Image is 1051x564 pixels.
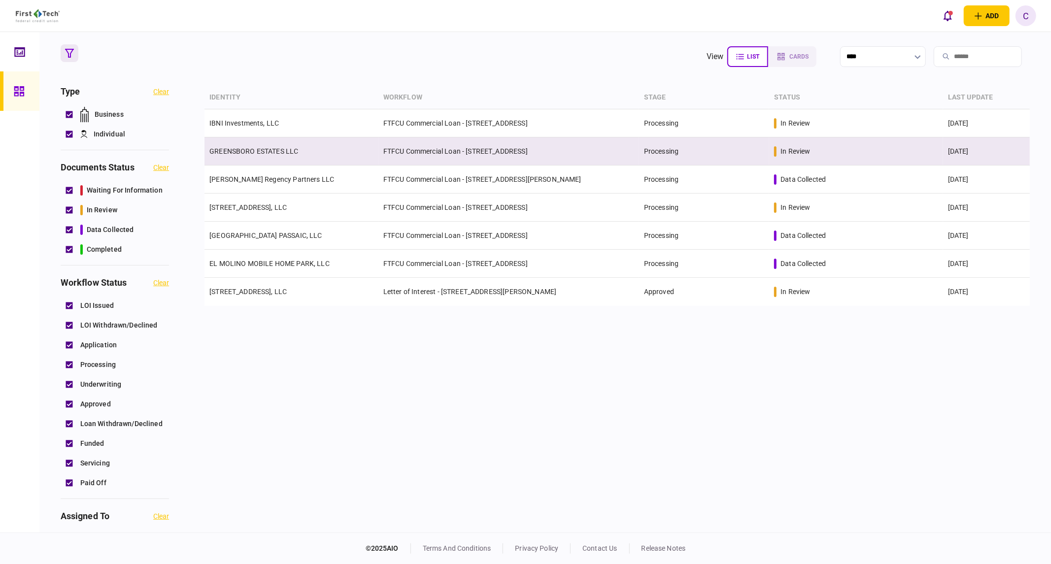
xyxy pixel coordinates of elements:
td: [DATE] [943,278,1030,306]
span: Individual [94,129,125,139]
div: in review [780,287,810,297]
a: [STREET_ADDRESS], LLC [209,203,287,211]
span: Paid Off [80,478,106,488]
td: FTFCU Commercial Loan - [STREET_ADDRESS] [378,137,639,166]
span: in review [87,205,117,215]
div: in review [780,146,810,156]
span: Business [95,109,124,120]
th: identity [204,86,378,109]
span: list [747,53,759,60]
span: Processing [80,360,116,370]
td: FTFCU Commercial Loan - [STREET_ADDRESS][PERSON_NAME] [378,166,639,194]
td: [DATE] [943,250,1030,278]
td: FTFCU Commercial Loan - [STREET_ADDRESS] [378,250,639,278]
td: FTFCU Commercial Loan - [STREET_ADDRESS] [378,109,639,137]
td: Letter of Interest - [STREET_ADDRESS][PERSON_NAME] [378,278,639,306]
button: clear [153,512,169,520]
a: [STREET_ADDRESS], LLC [209,288,287,296]
div: in review [780,118,810,128]
a: privacy policy [515,544,558,552]
td: FTFCU Commercial Loan - [STREET_ADDRESS] [378,194,639,222]
h3: assigned to [61,512,109,521]
h3: workflow status [61,278,127,287]
button: open notifications list [937,5,958,26]
td: Processing [639,166,769,194]
img: client company logo [16,9,60,22]
td: Processing [639,109,769,137]
div: data collected [780,174,826,184]
td: FTFCU Commercial Loan - [STREET_ADDRESS] [378,222,639,250]
a: [GEOGRAPHIC_DATA] PASSAIC, LLC [209,232,322,239]
th: workflow [378,86,639,109]
span: LOI Issued [80,300,114,311]
span: Underwriting [80,379,122,390]
th: status [769,86,943,109]
div: in review [780,202,810,212]
a: EL MOLINO MOBILE HOME PARK, LLC [209,260,330,267]
a: release notes [642,544,686,552]
span: LOI Withdrawn/Declined [80,320,158,331]
span: Servicing [80,458,110,468]
h3: Type [61,87,80,96]
span: Loan Withdrawn/Declined [80,419,163,429]
div: data collected [780,259,826,268]
button: clear [153,164,169,171]
a: GREENSBORO ESTATES LLC [209,147,298,155]
td: Approved [639,278,769,306]
button: clear [153,279,169,287]
button: cards [768,46,816,67]
td: Processing [639,222,769,250]
div: data collected [780,231,826,240]
div: © 2025 AIO [366,543,411,554]
span: completed [87,244,122,255]
a: terms and conditions [423,544,491,552]
td: [DATE] [943,137,1030,166]
td: [DATE] [943,222,1030,250]
td: [DATE] [943,194,1030,222]
span: Application [80,340,117,350]
td: Processing [639,137,769,166]
button: clear [153,88,169,96]
span: data collected [87,225,134,235]
th: last update [943,86,1030,109]
h3: documents status [61,163,135,172]
a: IBNI Investments, LLC [209,119,279,127]
span: cards [789,53,809,60]
td: [DATE] [943,166,1030,194]
td: Processing [639,194,769,222]
span: Approved [80,399,111,409]
th: stage [639,86,769,109]
td: [DATE] [943,109,1030,137]
a: [PERSON_NAME] Regency Partners LLC [209,175,334,183]
a: contact us [582,544,617,552]
td: Processing [639,250,769,278]
div: view [707,51,724,63]
button: open adding identity options [964,5,1010,26]
span: waiting for information [87,185,163,196]
span: Funded [80,438,104,449]
button: list [727,46,768,67]
button: C [1016,5,1036,26]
